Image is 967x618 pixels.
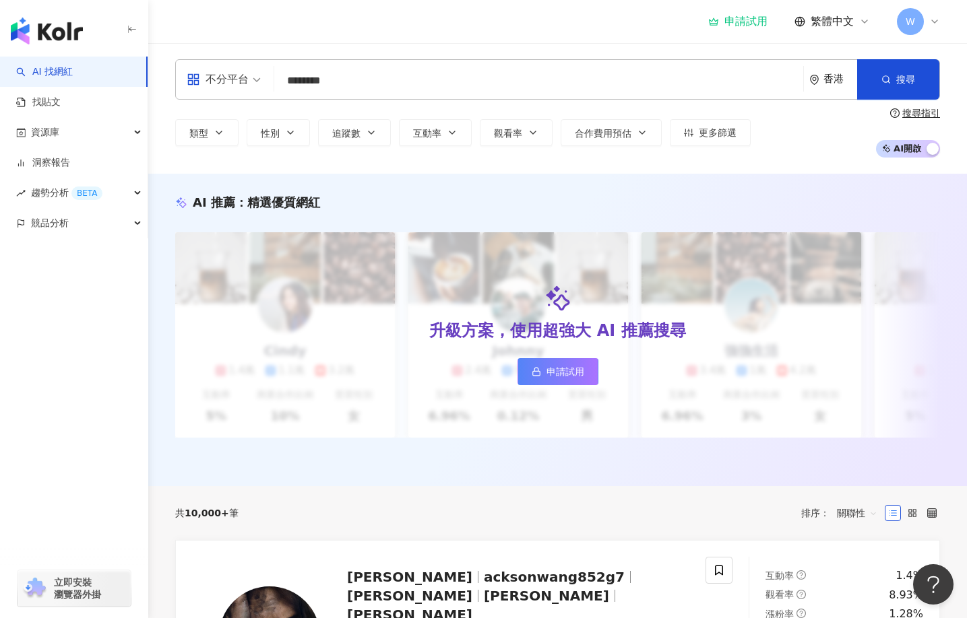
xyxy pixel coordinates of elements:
button: 搜尋 [857,59,939,100]
span: 精選優質網紅 [247,195,320,209]
span: [PERSON_NAME] [484,588,609,604]
span: rise [16,188,26,198]
span: appstore [187,73,200,86]
span: 類型 [189,128,208,139]
div: 升級方案，使用超強大 AI 推薦搜尋 [429,320,685,343]
div: 共 筆 [175,508,239,518]
button: 性別 [247,119,310,146]
span: question-circle [890,108,900,118]
img: logo [11,18,83,44]
span: 10,000+ [185,508,229,518]
a: 申請試用 [518,358,598,385]
span: question-circle [797,570,806,580]
button: 類型 [175,119,239,146]
span: 繁體中文 [811,14,854,29]
span: 關聯性 [837,502,877,524]
span: 性別 [261,128,280,139]
span: 立即安裝 瀏覽器外掛 [54,576,101,600]
span: W [906,14,915,29]
span: acksonwang852g7 [484,569,625,585]
div: BETA [71,186,102,200]
span: 觀看率 [766,589,794,600]
div: 8.93% [889,588,923,603]
iframe: Help Scout Beacon - Open [913,564,954,605]
a: searchAI 找網紅 [16,65,73,79]
span: 競品分析 [31,208,69,238]
div: AI 推薦 ： [193,194,320,211]
span: environment [809,75,819,85]
span: question-circle [797,609,806,618]
a: 洞察報告 [16,156,70,170]
a: 申請試用 [708,15,768,28]
img: chrome extension [22,578,48,599]
div: 1.4% [896,568,923,583]
span: 互動率 [766,570,794,581]
div: 香港 [823,73,857,85]
span: 趨勢分析 [31,178,102,208]
div: 不分平台 [187,69,249,90]
span: 資源庫 [31,117,59,147]
div: 搜尋指引 [902,108,940,118]
span: 搜尋 [896,74,915,85]
span: [PERSON_NAME] [347,588,472,604]
span: [PERSON_NAME] [347,569,472,585]
a: chrome extension立即安裝 瀏覽器外掛 [18,570,131,607]
div: 排序： [801,502,885,524]
span: question-circle [797,590,806,599]
a: 找貼文 [16,96,61,109]
span: 申請試用 [547,366,584,377]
